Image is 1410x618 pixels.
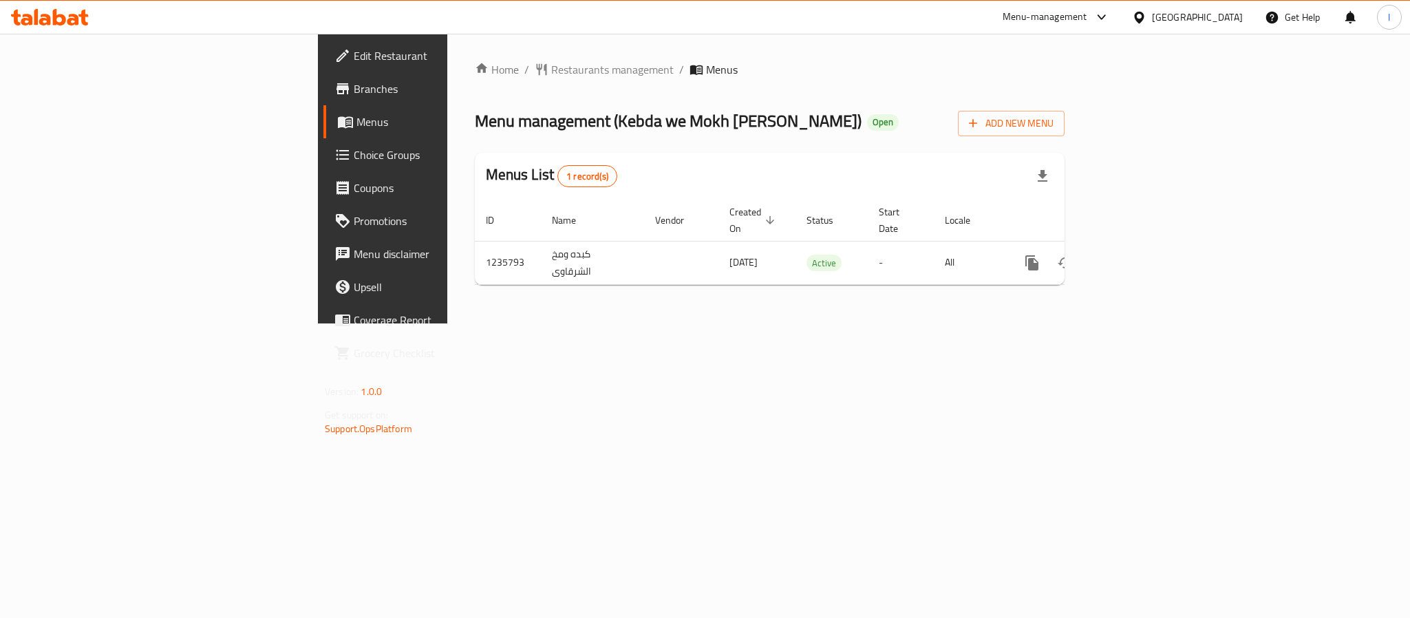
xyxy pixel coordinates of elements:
[354,180,542,196] span: Coupons
[807,255,842,271] span: Active
[969,115,1054,132] span: Add New Menu
[1026,160,1059,193] div: Export file
[475,105,862,136] span: Menu management ( Kebda we Mokh [PERSON_NAME] )
[486,212,512,228] span: ID
[354,312,542,328] span: Coverage Report
[535,61,674,78] a: Restaurants management
[551,61,674,78] span: Restaurants management
[323,138,553,171] a: Choice Groups
[325,420,412,438] a: Support.OpsPlatform
[867,114,899,131] div: Open
[354,213,542,229] span: Promotions
[706,61,738,78] span: Menus
[323,337,553,370] a: Grocery Checklist
[541,241,644,284] td: كبده ومخ الشرقاوى
[807,212,851,228] span: Status
[354,246,542,262] span: Menu disclaimer
[475,200,1159,285] table: enhanced table
[729,204,779,237] span: Created On
[325,383,359,401] span: Version:
[945,212,988,228] span: Locale
[729,253,758,271] span: [DATE]
[323,72,553,105] a: Branches
[552,212,594,228] span: Name
[354,279,542,295] span: Upsell
[354,147,542,163] span: Choice Groups
[679,61,684,78] li: /
[323,237,553,270] a: Menu disclaimer
[486,164,617,187] h2: Menus List
[354,47,542,64] span: Edit Restaurant
[1152,10,1243,25] div: [GEOGRAPHIC_DATA]
[354,345,542,361] span: Grocery Checklist
[557,165,617,187] div: Total records count
[361,383,382,401] span: 1.0.0
[867,116,899,128] span: Open
[323,303,553,337] a: Coverage Report
[655,212,702,228] span: Vendor
[325,406,388,424] span: Get support on:
[323,171,553,204] a: Coupons
[323,39,553,72] a: Edit Restaurant
[1016,246,1049,279] button: more
[879,204,917,237] span: Start Date
[934,241,1005,284] td: All
[356,114,542,130] span: Menus
[323,270,553,303] a: Upsell
[958,111,1065,136] button: Add New Menu
[1388,10,1390,25] span: I
[558,170,617,183] span: 1 record(s)
[1005,200,1159,242] th: Actions
[868,241,934,284] td: -
[475,61,1065,78] nav: breadcrumb
[323,204,553,237] a: Promotions
[1049,246,1082,279] button: Change Status
[1003,9,1087,25] div: Menu-management
[354,81,542,97] span: Branches
[323,105,553,138] a: Menus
